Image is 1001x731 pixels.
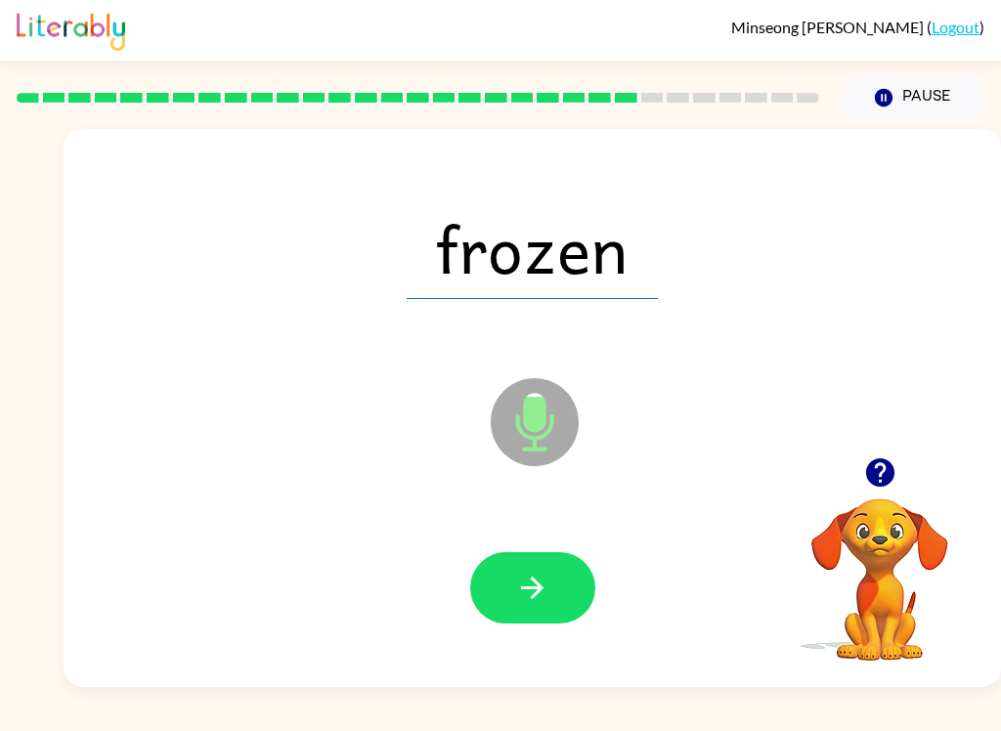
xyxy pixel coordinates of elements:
img: Literably [17,8,125,51]
a: Logout [932,18,979,36]
span: frozen [407,197,658,299]
span: Minseong [PERSON_NAME] [731,18,927,36]
button: Pause [843,75,984,120]
div: ( ) [731,18,984,36]
video: Your browser must support playing .mp4 files to use Literably. Please try using another browser. [782,468,978,664]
